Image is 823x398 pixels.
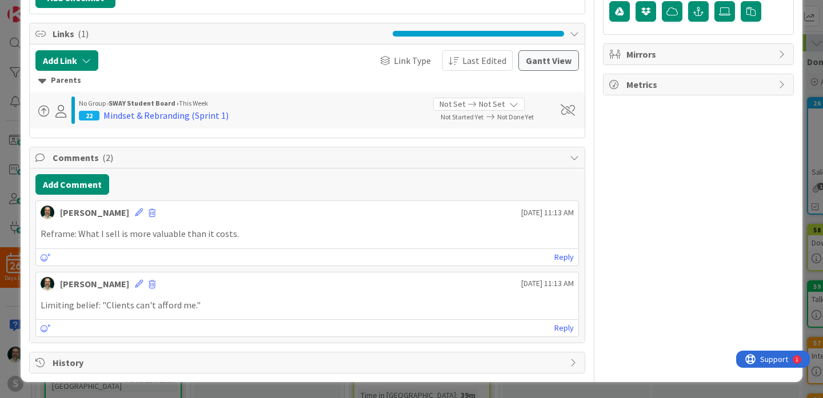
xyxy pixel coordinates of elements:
[41,299,574,312] p: Limiting belief: "Clients can't afford me."
[179,99,208,107] span: This Week
[479,98,505,110] span: Not Set
[53,356,564,369] span: History
[41,277,54,291] img: KM
[109,99,179,107] b: SWAY Student Board ›
[518,50,579,71] button: Gantt View
[79,111,99,120] div: 22
[79,99,109,107] span: No Group ›
[38,74,576,87] div: Parents
[35,50,98,71] button: Add Link
[626,78,773,91] span: Metrics
[41,206,54,219] img: KM
[24,2,52,15] span: Support
[53,151,564,164] span: Comments
[103,108,229,122] div: Mindset & Rebranding (Sprint 1)
[497,112,534,121] span: Not Done Yet
[554,321,574,335] a: Reply
[60,277,129,291] div: [PERSON_NAME]
[53,27,387,41] span: Links
[41,227,574,240] p: Reframe: What I sell is more valuable than it costs.
[394,54,431,67] span: Link Type
[60,206,129,219] div: [PERSON_NAME]
[554,250,574,264] a: Reply
[78,28,89,39] span: ( 1 )
[462,54,506,67] span: Last Edited
[521,278,574,290] span: [DATE] 11:13 AM
[521,207,574,219] span: [DATE] 11:13 AM
[35,174,109,195] button: Add Comment
[102,152,113,163] span: ( 2 )
[440,98,465,110] span: Not Set
[626,47,773,61] span: Mirrors
[59,5,62,14] div: 1
[441,112,484,121] span: Not Started Yet
[442,50,513,71] button: Last Edited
